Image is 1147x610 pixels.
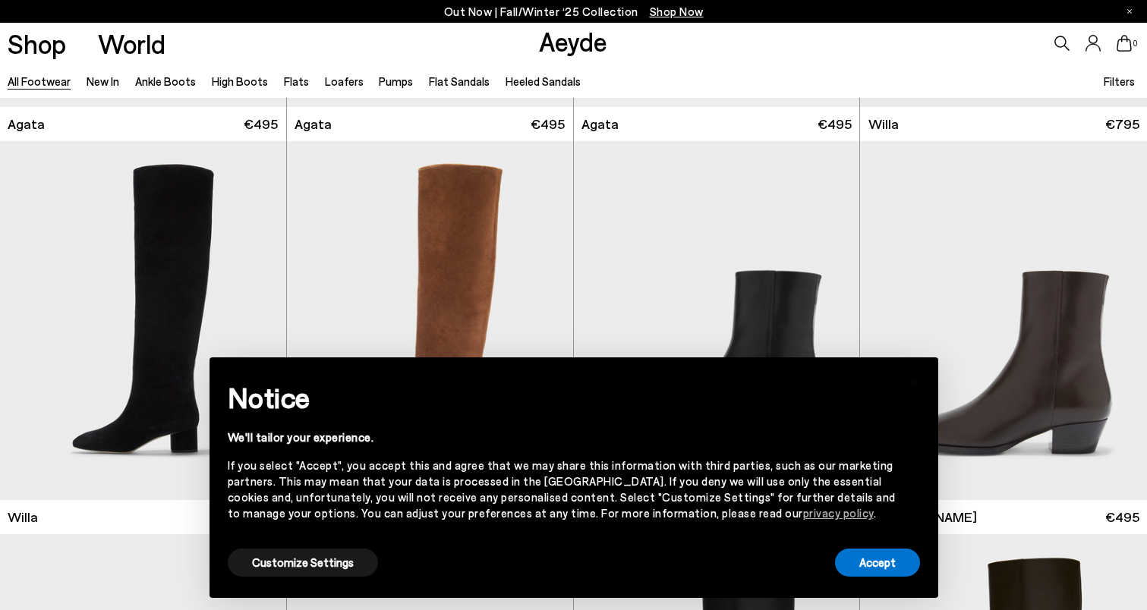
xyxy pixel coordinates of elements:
span: Filters [1104,74,1135,88]
a: 0 [1117,35,1132,52]
a: Pumps [379,74,413,88]
span: €795 [1105,115,1139,134]
button: Close this notice [896,362,932,398]
div: We'll tailor your experience. [228,429,896,445]
a: All Footwear [8,74,71,88]
a: New In [87,74,119,88]
span: €495 [531,115,565,134]
a: Agata €495 [574,107,860,141]
a: High Boots [212,74,268,88]
a: World [98,30,165,57]
div: If you select "Accept", you accept this and agree that we may share this information with third p... [228,457,896,521]
a: privacy policy [803,506,874,520]
p: Out Now | Fall/Winter ‘25 Collection [444,2,704,21]
a: [PERSON_NAME] €495 [860,500,1147,534]
a: Heeled Sandals [506,74,581,88]
button: Accept [835,549,920,577]
button: Customize Settings [228,549,378,577]
span: Agata [295,115,332,134]
h2: Notice [228,378,896,417]
span: × [909,369,919,391]
span: €495 [1105,508,1139,527]
span: Agata [581,115,619,134]
img: Baba Pointed Cowboy Boots [574,141,860,501]
a: Willa €795 [860,107,1147,141]
span: €495 [818,115,852,134]
span: Willa [868,115,899,134]
a: Ankle Boots [135,74,196,88]
img: Baba Pointed Cowboy Boots [860,141,1147,501]
a: Flat Sandals [429,74,490,88]
a: Agata €495 [287,107,573,141]
a: Shop [8,30,66,57]
span: Navigate to /collections/new-in [650,5,704,18]
span: Agata [8,115,45,134]
a: Aeyde [539,25,607,57]
span: 0 [1132,39,1139,48]
span: Willa [8,508,38,527]
span: €495 [244,115,278,134]
img: Willa Suede Knee-High Boots [287,141,573,501]
a: Flats [284,74,309,88]
a: Loafers [325,74,364,88]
